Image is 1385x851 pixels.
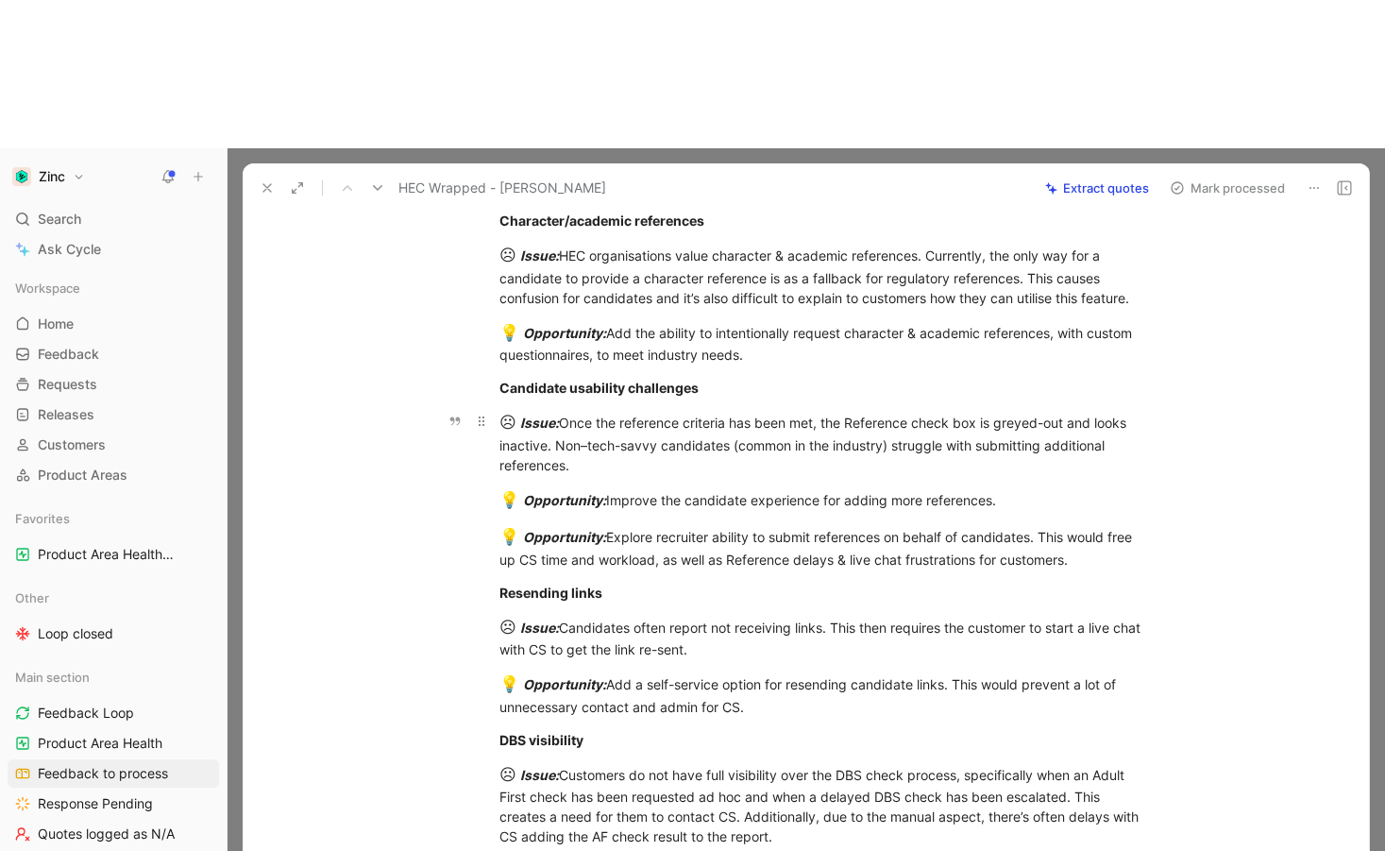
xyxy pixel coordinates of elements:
span: Product Areas [38,466,127,485]
a: Home [8,310,219,338]
em: Issue: [520,620,559,636]
span: Response Pending [38,794,153,813]
div: OtherLoop closed [8,584,219,648]
span: ☹ [499,413,516,432]
span: 💡 [499,527,519,546]
a: Response Pending [8,790,219,818]
span: 💡 [499,490,519,509]
button: Mark processed [1161,175,1293,201]
em: Opportunity: [523,325,606,341]
span: ☹ [499,765,516,784]
button: Extract quotes [1037,175,1157,201]
em: Opportunity: [523,676,606,692]
img: Zinc [12,167,31,186]
a: Loop closed [8,620,219,648]
span: 💡 [499,674,519,693]
span: Main section [15,668,90,687]
div: Add a self-service option for resending candidate links. This would prevent a lot of unnecessary ... [499,672,1153,717]
span: Loop closed [38,624,113,643]
a: Ask Cycle [8,235,219,264]
span: Favorites [15,509,70,528]
span: Workspace [15,279,80,298]
div: Favorites [8,504,219,533]
strong: Candidate usability challenges [499,380,699,396]
strong: DBS visibility [499,732,583,748]
div: Search [8,205,219,233]
span: Feedback Loop [38,704,134,723]
a: Product Area Health [8,729,219,757]
a: Requests [8,370,219,399]
div: Improve the candidate experience for adding more references. [499,488,1153,513]
span: Feedback [38,345,99,364]
span: Releases [38,405,94,424]
strong: Character/academic references [499,213,704,229]
span: Product Area Health [38,545,181,565]
a: Product Area HealthMain section [8,540,219,569]
span: Search [38,208,81,230]
span: Other [15,588,49,607]
div: HEC organisations value character & academic references. Currently, the only way for a candidate ... [499,244,1153,308]
div: Explore recruiter ability to submit references on behalf of candidates. This would free up CS tim... [499,525,1153,570]
div: Main section [8,663,219,691]
span: 💡 [499,323,519,342]
span: Product Area Health [38,734,162,753]
span: Quotes logged as N/A [38,825,175,843]
a: Feedback to process [8,759,219,788]
a: Feedback [8,340,219,368]
h1: Zinc [39,168,65,185]
em: Issue: [520,415,559,431]
div: Workspace [8,274,219,302]
div: Customers do not have full visibility over the DBS check process, specifically when an Adult Firs... [499,763,1153,847]
div: Other [8,584,219,612]
div: Main sectionFeedback LoopProduct Area HealthFeedback to processResponse PendingQuotes logged as N/A [8,663,219,848]
div: Candidates often report not receiving links. This then requires the customer to start a live chat... [499,616,1153,660]
a: Quotes logged as N/A [8,820,219,848]
span: ☹ [499,618,516,637]
a: Releases [8,400,219,429]
span: Customers [38,435,106,454]
span: Feedback to process [38,764,168,783]
a: Feedback Loop [8,699,219,727]
em: Opportunity: [523,492,606,508]
span: Requests [38,375,97,394]
div: Add the ability to intentionally request character & academic references, with custom questionnai... [499,321,1153,366]
em: Opportunity: [523,529,606,545]
span: HEC Wrapped - [PERSON_NAME] [398,177,606,199]
span: Ask Cycle [38,238,101,261]
a: Product Areas [8,461,219,489]
div: Once the reference criteria has been met, the Reference check box is greyed-out and looks inactiv... [499,411,1153,475]
span: Home [38,315,74,333]
span: ☹ [499,246,516,264]
button: ZincZinc [8,163,90,190]
em: Issue: [520,767,559,783]
a: Customers [8,431,219,459]
strong: Resending links [499,585,602,601]
em: Issue: [520,247,559,264]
